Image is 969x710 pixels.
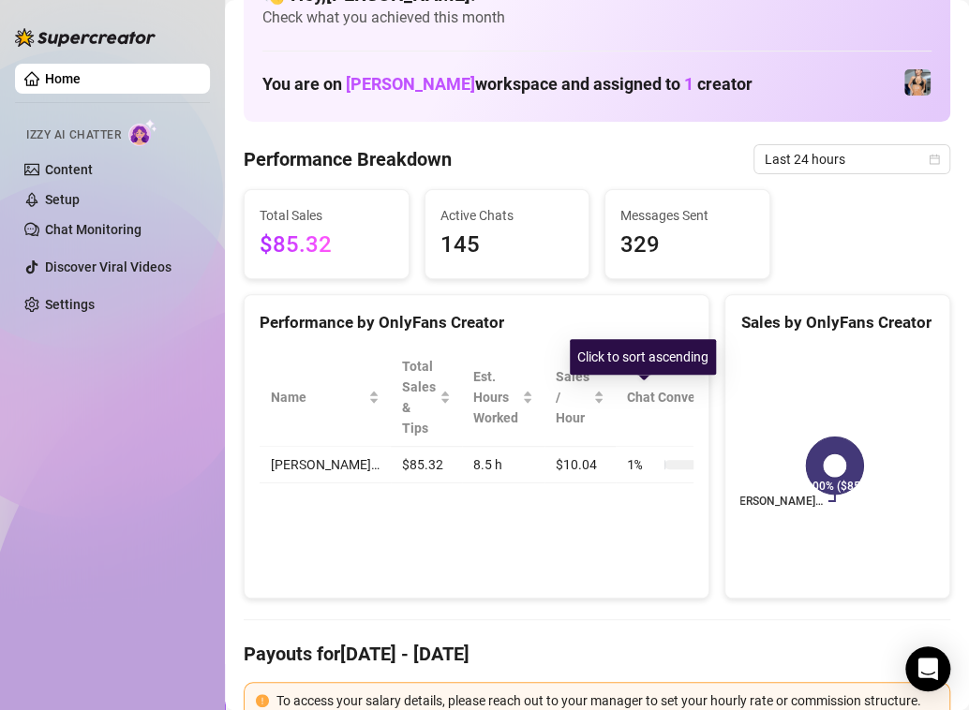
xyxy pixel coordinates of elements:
[627,454,657,475] span: 1 %
[616,348,774,447] th: Chat Conversion
[765,145,939,173] span: Last 24 hours
[929,154,940,165] span: calendar
[729,495,823,508] text: [PERSON_NAME]…
[440,228,574,263] span: 145
[262,7,932,28] span: Check what you achieved this month
[904,69,931,96] img: Veronica
[473,366,518,428] div: Est. Hours Worked
[15,28,156,47] img: logo-BBDzfeDw.svg
[260,348,391,447] th: Name
[391,348,462,447] th: Total Sales & Tips
[402,356,436,438] span: Total Sales & Tips
[620,205,754,226] span: Messages Sent
[260,447,391,483] td: [PERSON_NAME]…
[260,228,394,263] span: $85.32
[544,348,616,447] th: Sales / Hour
[45,222,142,237] a: Chat Monitoring
[346,74,475,94] span: [PERSON_NAME]
[45,297,95,312] a: Settings
[440,205,574,226] span: Active Chats
[128,119,157,146] img: AI Chatter
[740,310,934,335] div: Sales by OnlyFans Creator
[45,162,93,177] a: Content
[620,228,754,263] span: 329
[45,71,81,86] a: Home
[26,126,121,144] span: Izzy AI Chatter
[244,641,950,667] h4: Payouts for [DATE] - [DATE]
[271,387,365,407] span: Name
[905,646,950,691] div: Open Intercom Messenger
[256,694,269,707] span: exclamation-circle
[544,447,616,483] td: $10.04
[391,447,462,483] td: $85.32
[260,310,693,335] div: Performance by OnlyFans Creator
[684,74,693,94] span: 1
[244,146,452,172] h4: Performance Breakdown
[462,447,544,483] td: 8.5 h
[45,192,80,207] a: Setup
[260,205,394,226] span: Total Sales
[627,387,748,407] span: Chat Conversion
[556,366,589,428] span: Sales / Hour
[45,259,171,274] a: Discover Viral Videos
[262,74,753,95] h1: You are on workspace and assigned to creator
[570,339,716,375] div: Click to sort ascending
